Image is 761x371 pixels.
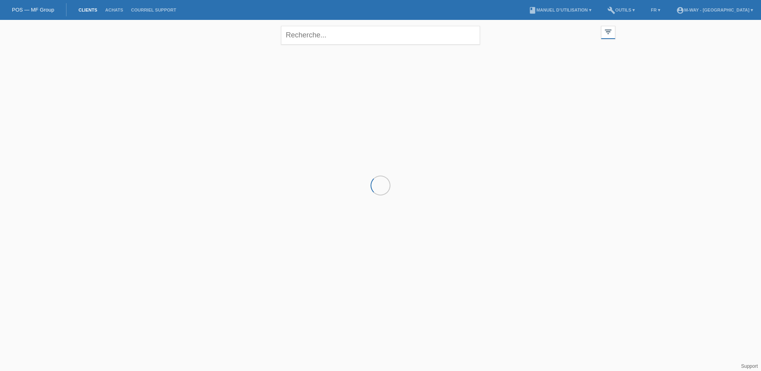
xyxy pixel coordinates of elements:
[603,8,639,12] a: buildOutils ▾
[281,26,480,45] input: Recherche...
[604,27,613,36] i: filter_list
[676,6,684,14] i: account_circle
[647,8,664,12] a: FR ▾
[12,7,54,13] a: POS — MF Group
[529,6,537,14] i: book
[525,8,595,12] a: bookManuel d’utilisation ▾
[74,8,101,12] a: Clients
[607,6,615,14] i: build
[101,8,127,12] a: Achats
[127,8,180,12] a: Courriel Support
[741,363,758,369] a: Support
[672,8,757,12] a: account_circlem-way - [GEOGRAPHIC_DATA] ▾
